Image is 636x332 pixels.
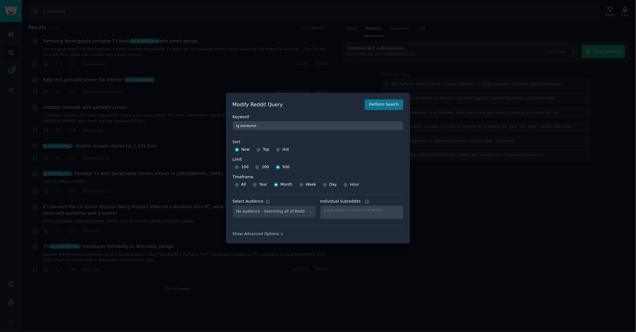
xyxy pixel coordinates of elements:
[233,101,361,109] h2: Modify Reddit Query
[329,182,337,188] span: Day
[365,99,403,110] button: Perform Search
[233,121,403,130] input: Keyword to search on Reddit
[320,199,403,204] label: Individual Subreddits
[350,182,359,188] span: Hour
[262,164,269,170] span: 200
[282,164,290,170] span: 500
[280,182,292,188] span: Month
[233,114,403,120] label: Keyword
[241,164,249,170] span: 100
[241,182,246,188] span: All
[233,157,242,163] div: Limit
[259,182,267,188] span: Year
[306,182,316,188] span: Week
[233,139,403,145] label: Sort
[263,147,269,153] span: Top
[241,147,250,153] span: New
[233,172,403,180] label: Timeframe
[233,231,403,237] div: Show Advanced Options ↓
[282,147,289,153] span: Hot
[233,199,264,204] div: Select Audience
